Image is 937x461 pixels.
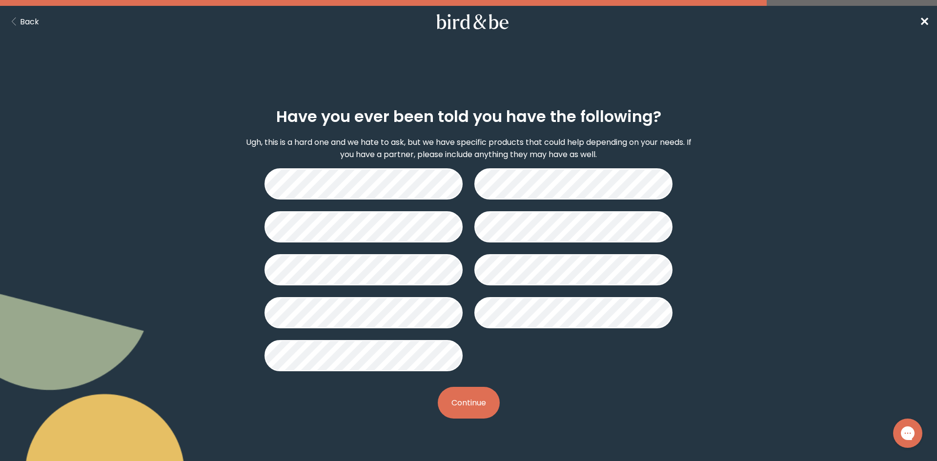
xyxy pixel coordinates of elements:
p: Ugh, this is a hard one and we hate to ask, but we have specific products that could help dependi... [242,136,695,160]
iframe: Gorgias live chat messenger [888,415,927,451]
a: ✕ [919,13,929,30]
span: ✕ [919,14,929,30]
h2: Have you ever been told you have the following? [276,105,661,128]
button: Continue [438,387,500,419]
button: Back Button [8,16,39,28]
